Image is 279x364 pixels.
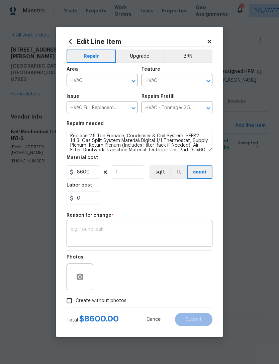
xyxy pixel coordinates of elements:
[142,67,160,72] h5: Feature
[204,76,213,86] button: Open
[136,313,172,326] button: Cancel
[147,317,162,322] span: Cancel
[67,315,119,323] div: Total
[79,315,119,323] span: $ 8600.00
[67,213,111,218] h5: Reason for change
[67,183,92,188] h5: Labor cost
[67,67,78,72] h5: Area
[142,94,175,99] h5: Repairs Prefill
[67,255,83,260] h5: Photos
[67,130,212,151] textarea: Replace 2.5 Ton Furnace, Condenser & Coil System. SEER2 14.3 Gas Split System Material: Digital 1...
[67,94,79,99] h5: Issue
[67,121,104,126] h5: Repairs needed
[150,165,170,179] button: sqft
[186,317,202,322] span: Submit
[76,297,126,304] span: Create without photos
[129,76,138,86] button: Open
[67,50,116,63] button: Repair
[116,50,164,63] button: Upgrade
[163,50,212,63] button: BRN
[187,165,212,179] button: count
[129,103,138,113] button: Open
[175,313,212,326] button: Submit
[67,38,206,45] h2: Edit Line Item
[170,165,187,179] button: ft
[204,103,213,113] button: Open
[67,155,98,160] h5: Material cost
